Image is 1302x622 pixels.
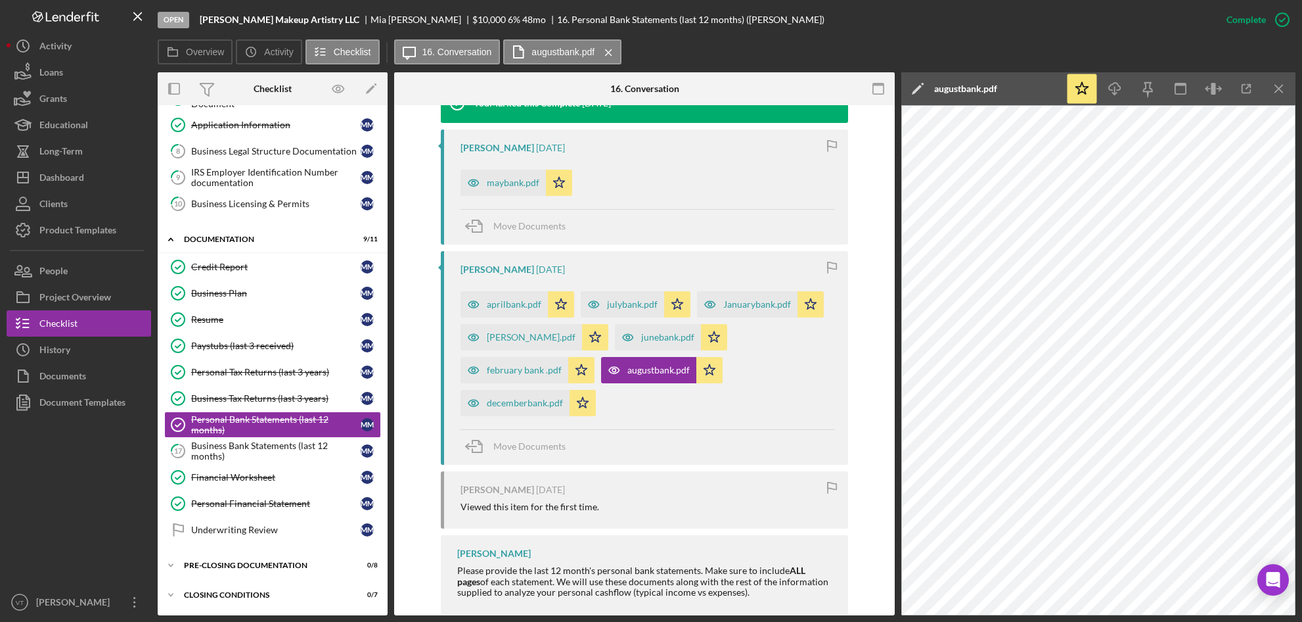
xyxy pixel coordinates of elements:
div: [PERSON_NAME] [460,485,534,495]
div: Personal Tax Returns (last 3 years) [191,367,361,377]
a: 9IRS Employer Identification Number documentationMM [164,164,381,191]
span: $10,000 [472,14,506,25]
div: M M [361,392,374,405]
div: Open Intercom Messenger [1257,564,1289,596]
div: M M [361,418,374,431]
button: Activity [236,39,302,64]
button: Long-Term [7,138,151,164]
label: augustbank.pdf [531,47,595,57]
button: augustbank.pdf [601,357,723,383]
div: Open [158,12,189,28]
button: Januarybank.pdf [697,291,824,318]
div: Activity [39,33,72,62]
button: junebank.pdf [615,324,727,350]
div: Clients [39,191,68,220]
button: Clients [7,191,151,217]
button: History [7,337,151,363]
button: Product Templates [7,217,151,243]
button: Checklist [305,39,380,64]
a: Personal Bank Statements (last 12 months)MM [164,412,381,438]
a: Application InformationMM [164,112,381,138]
div: M M [361,118,374,132]
div: Personal Financial Statement [191,498,361,509]
a: Personal Tax Returns (last 3 years)MM [164,359,381,385]
time: 2025-09-20 01:04 [536,143,565,153]
button: february bank .pdf [460,357,595,383]
span: Move Documents [493,441,566,452]
div: Loans [39,59,63,89]
div: 0 / 7 [354,591,378,599]
div: IRS Employer Identification Number documentation [191,167,361,188]
div: 0 / 8 [354,562,378,569]
a: 17Business Bank Statements (last 12 months)MM [164,438,381,464]
div: Business Tax Returns (last 3 years) [191,393,361,404]
div: [PERSON_NAME] [460,143,534,153]
div: Application Information [191,120,361,130]
div: Please provide the last 12 month's personal bank statements. Make sure to include of each stateme... [457,565,835,597]
button: augustbank.pdf [503,39,621,64]
label: 16. Conversation [422,47,492,57]
div: M M [361,145,374,158]
strong: ALL [790,565,805,576]
a: 8Business Legal Structure DocumentationMM [164,138,381,164]
button: 16. Conversation [394,39,501,64]
a: Personal Financial StatementMM [164,490,381,517]
div: Grants [39,85,67,115]
button: Checklist [7,310,151,337]
div: augustbank.pdf [627,365,690,375]
div: Business Plan [191,288,361,299]
div: Mia [PERSON_NAME] [370,14,472,25]
strong: pages [457,576,480,587]
div: M M [361,523,374,537]
a: Dashboard [7,164,151,191]
div: M M [361,287,374,300]
div: 9 / 11 [354,235,378,243]
div: 6 % [508,14,520,25]
div: Long-Term [39,138,83,168]
button: Grants [7,85,151,112]
div: 16. Conversation [610,84,679,94]
div: Januarybank.pdf [723,299,791,310]
time: 2025-09-20 01:04 [536,264,565,275]
a: ResumeMM [164,306,381,333]
div: M M [361,471,374,484]
div: M M [361,260,374,274]
div: M M [361,339,374,352]
button: VT[PERSON_NAME] [7,589,151,615]
button: Activity [7,33,151,59]
div: [PERSON_NAME] [457,548,531,559]
button: Documents [7,363,151,389]
time: 2025-09-20 00:56 [536,485,565,495]
div: [PERSON_NAME] [33,589,118,619]
div: Business Bank Statements (last 12 months) [191,441,361,462]
div: february bank .pdf [487,365,562,375]
div: People [39,258,68,287]
div: Educational [39,112,88,141]
div: M M [361,444,374,458]
button: Project Overview [7,284,151,310]
button: Document Templates [7,389,151,416]
button: People [7,258,151,284]
button: Move Documents [460,430,579,463]
button: [PERSON_NAME].pdf [460,324,608,350]
a: Underwriting ReviewMM [164,517,381,543]
div: Documents [39,363,86,393]
button: Loans [7,59,151,85]
button: maybank.pdf [460,170,572,196]
a: Credit ReportMM [164,254,381,280]
div: [PERSON_NAME].pdf [487,332,575,343]
div: Product Templates [39,217,116,247]
button: Educational [7,112,151,138]
div: [PERSON_NAME] [460,264,534,275]
div: julybank.pdf [607,299,658,310]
